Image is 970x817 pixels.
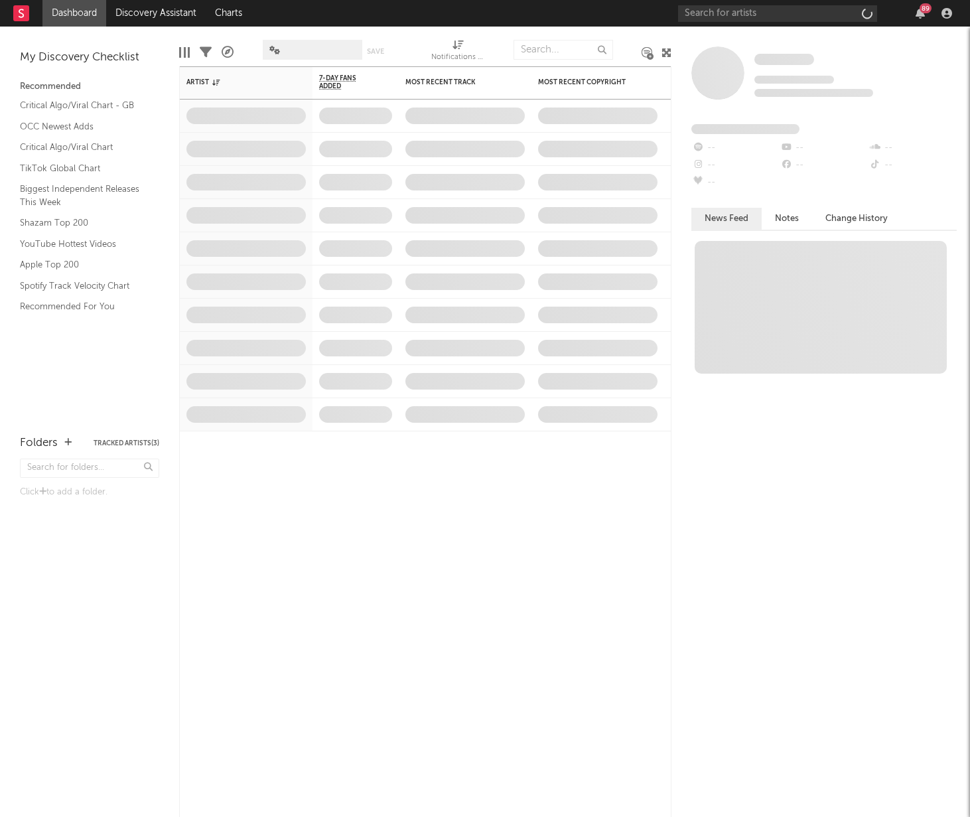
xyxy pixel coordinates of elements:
[20,119,146,134] a: OCC Newest Adds
[691,139,780,157] div: --
[20,79,159,95] div: Recommended
[514,40,613,60] input: Search...
[20,161,146,176] a: TikTok Global Chart
[20,435,58,451] div: Folders
[319,74,372,90] span: 7-Day Fans Added
[20,50,159,66] div: My Discovery Checklist
[868,157,957,174] div: --
[94,440,159,447] button: Tracked Artists(3)
[20,279,146,293] a: Spotify Track Velocity Chart
[916,8,925,19] button: 89
[200,33,212,72] div: Filters
[754,89,873,97] span: 0 fans last week
[538,78,638,86] div: Most Recent Copyright
[762,208,812,230] button: Notes
[20,140,146,155] a: Critical Algo/Viral Chart
[678,5,877,22] input: Search for artists
[691,208,762,230] button: News Feed
[20,299,146,314] a: Recommended For You
[20,182,146,209] a: Biggest Independent Releases This Week
[780,157,868,174] div: --
[812,208,901,230] button: Change History
[691,157,780,174] div: --
[20,484,159,500] div: Click to add a folder.
[920,3,932,13] div: 89
[754,54,814,65] span: Some Artist
[868,139,957,157] div: --
[754,53,814,66] a: Some Artist
[186,78,286,86] div: Artist
[754,76,834,84] span: Tracking Since: [DATE]
[20,216,146,230] a: Shazam Top 200
[691,174,780,191] div: --
[20,98,146,113] a: Critical Algo/Viral Chart - GB
[222,33,234,72] div: A&R Pipeline
[367,48,384,55] button: Save
[20,237,146,252] a: YouTube Hottest Videos
[20,258,146,272] a: Apple Top 200
[691,124,799,134] span: Fans Added by Platform
[780,139,868,157] div: --
[431,50,484,66] div: Notifications (Artist)
[20,459,159,478] input: Search for folders...
[405,78,505,86] div: Most Recent Track
[179,33,190,72] div: Edit Columns
[431,33,484,72] div: Notifications (Artist)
